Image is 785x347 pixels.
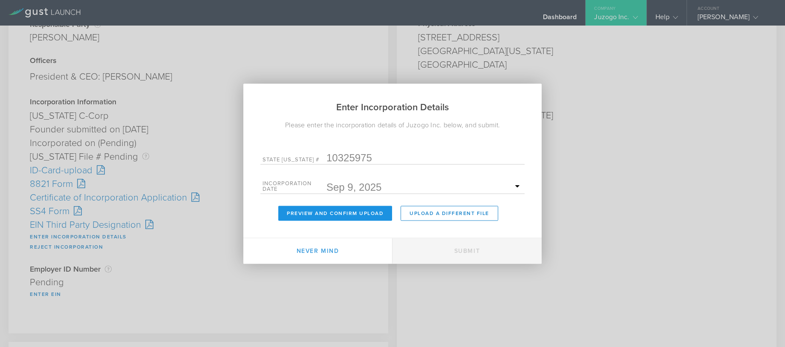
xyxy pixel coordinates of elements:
[392,238,542,264] button: Submit
[263,157,326,164] label: State [US_STATE] #
[326,151,522,164] input: Required
[243,120,542,130] div: Please enter the incorporation details of Juzogo Inc. below, and submit.
[278,206,392,221] button: Preview and Confirm Upload
[243,83,542,120] h2: Enter Incorporation Details
[263,181,326,193] label: Incorporation Date
[742,306,785,347] iframe: Chat Widget
[326,181,522,193] input: Required
[243,238,392,264] button: Never mind
[401,206,498,221] button: Upload a different File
